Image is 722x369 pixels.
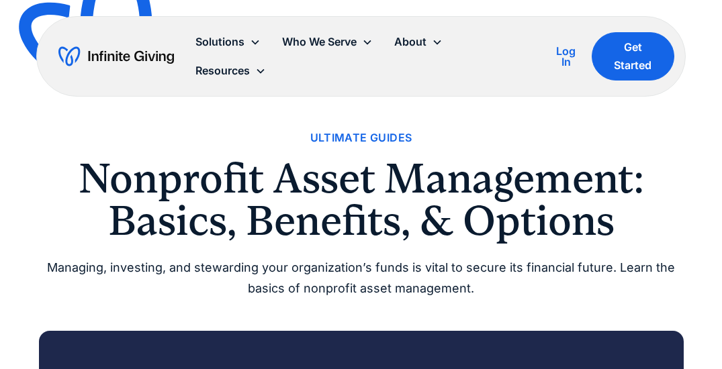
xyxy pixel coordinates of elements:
[551,43,581,70] a: Log In
[282,33,357,51] div: Who We Serve
[185,56,277,85] div: Resources
[271,28,383,56] div: Who We Serve
[195,33,244,51] div: Solutions
[383,28,453,56] div: About
[310,129,412,147] a: Ultimate Guides
[592,32,675,81] a: Get Started
[551,46,581,67] div: Log In
[394,33,426,51] div: About
[39,158,684,242] h1: Nonprofit Asset Management: Basics, Benefits, & Options
[195,62,250,80] div: Resources
[58,46,174,67] a: home
[185,28,271,56] div: Solutions
[39,258,684,299] div: Managing, investing, and stewarding your organization’s funds is vital to secure its financial fu...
